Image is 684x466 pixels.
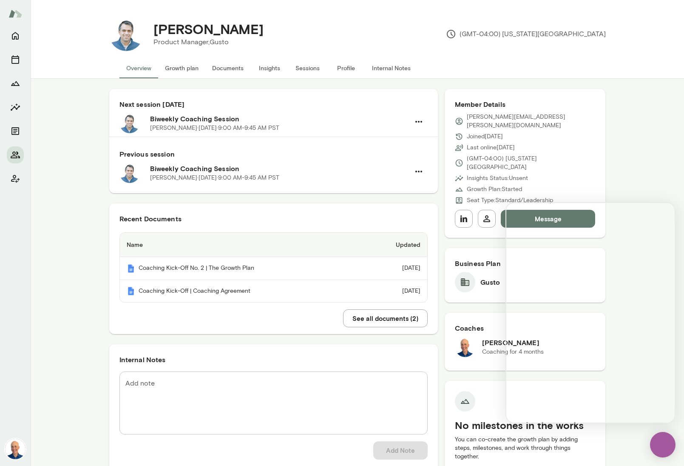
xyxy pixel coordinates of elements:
[205,58,250,78] button: Documents
[119,99,428,109] h6: Next session [DATE]
[362,257,427,280] td: [DATE]
[455,418,596,432] h5: No milestones in the works
[467,143,515,152] p: Last online [DATE]
[327,58,365,78] button: Profile
[9,6,22,22] img: Mento
[5,439,26,459] img: Mark Lazen
[150,114,410,124] h6: Biweekly Coaching Session
[467,174,528,183] p: Insights Status: Unsent
[120,233,362,257] th: Name
[467,196,553,205] p: Seat Type: Standard/Leadership
[250,58,289,78] button: Insights
[455,323,596,333] h6: Coaches
[455,99,596,109] h6: Member Details
[343,309,428,327] button: See all documents (2)
[7,146,24,163] button: Members
[289,58,327,78] button: Sessions
[158,58,205,78] button: Growth plan
[467,113,596,130] p: [PERSON_NAME][EMAIL_ADDRESS][PERSON_NAME][DOMAIN_NAME]
[7,99,24,116] button: Insights
[150,174,279,182] p: [PERSON_NAME] · [DATE] · 9:00 AM-9:45 AM PST
[153,37,264,47] p: Product Manager, Gusto
[501,210,596,228] button: Message
[7,123,24,140] button: Documents
[362,233,427,257] th: Updated
[455,337,475,357] img: Mark Lazen
[455,258,596,269] h6: Business Plan
[127,287,135,295] img: Mento
[482,348,544,356] p: Coaching for 4 months
[119,355,428,365] h6: Internal Notes
[467,154,596,172] p: (GMT-04:00) [US_STATE][GEOGRAPHIC_DATA]
[7,75,24,92] button: Growth Plan
[120,257,362,280] th: Coaching Kick-Off No. 2 | The Growth Plan
[7,51,24,68] button: Sessions
[119,149,428,159] h6: Previous session
[480,277,500,287] h6: Gusto
[119,58,158,78] button: Overview
[482,337,544,348] h6: [PERSON_NAME]
[127,264,135,273] img: Mento
[7,27,24,44] button: Home
[109,17,143,51] img: Eric Jester
[365,58,417,78] button: Internal Notes
[119,214,428,224] h6: Recent Documents
[120,280,362,303] th: Coaching Kick-Off | Coaching Agreement
[467,132,503,141] p: Joined [DATE]
[446,29,606,39] p: (GMT-04:00) [US_STATE][GEOGRAPHIC_DATA]
[7,170,24,187] button: Client app
[467,185,522,194] p: Growth Plan: Started
[153,21,264,37] h4: [PERSON_NAME]
[150,163,410,174] h6: Biweekly Coaching Session
[455,435,596,461] p: You can co-create the growth plan by adding steps, milestones, and work through things together.
[150,124,279,132] p: [PERSON_NAME] · [DATE] · 9:00 AM-9:45 AM PST
[362,280,427,303] td: [DATE]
